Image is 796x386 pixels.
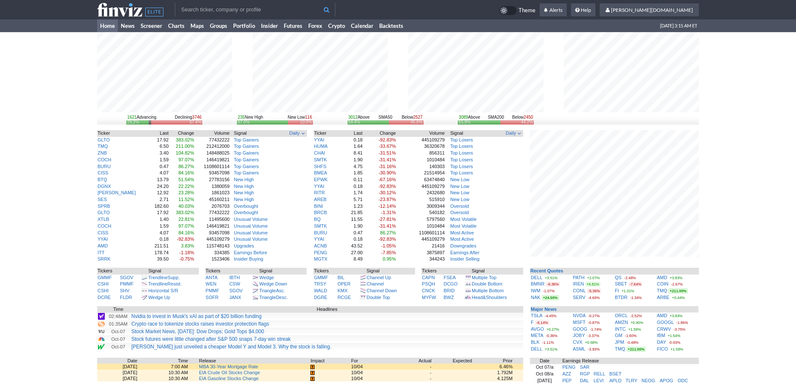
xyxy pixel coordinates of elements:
[118,19,138,32] a: News
[443,288,454,293] a: BRID
[98,236,108,242] a: YYAI
[378,144,396,149] span: -33.67%
[314,184,324,189] a: YYAI
[450,204,469,209] a: Oversold
[378,177,396,182] span: -67.16%
[450,137,473,142] a: Top Losers
[176,144,194,149] span: 211.00%
[396,163,445,170] td: 140303
[573,320,586,325] a: MSFT
[314,197,327,202] a: AREB
[580,371,590,376] a: RGP
[234,256,264,261] a: Insider Buying
[149,177,169,183] td: 13.79
[281,19,305,32] a: Futures
[288,130,306,137] button: Signals interval
[530,268,563,273] a: Recent Quotes
[314,137,324,142] a: YYAI
[573,326,587,332] a: GOOG
[120,295,132,300] a: FLDR
[195,157,230,163] td: 146419821
[657,288,667,293] a: TMQ
[234,223,268,228] a: Unusual Volume
[314,130,340,137] th: Ticker
[234,144,259,149] a: Top Gainers
[169,130,194,137] th: Change
[195,143,230,150] td: 212412000
[238,115,245,120] span: 235
[396,177,445,183] td: 63474840
[531,346,542,351] a: DELL
[450,144,473,149] a: Top Losers
[195,163,230,170] td: 1108601114
[234,230,268,235] a: Unusual Volume
[148,275,179,280] a: TrendlineSupp.
[378,164,396,169] span: -31.16%
[573,346,586,351] a: ASML
[178,170,194,175] span: 84.16%
[459,115,468,120] span: 3089
[149,163,169,170] td: 0.47
[657,340,666,345] a: DAY
[314,210,327,215] a: BRCB
[422,288,435,293] a: CNCK
[206,295,219,300] a: SOFR
[615,313,628,318] a: ORCL
[259,295,288,300] a: TriangleDesc.
[600,3,699,17] a: [PERSON_NAME][DOMAIN_NAME]
[562,364,576,370] a: PENG
[314,281,326,286] a: TRSY
[531,275,542,280] a: DELL
[450,150,473,155] a: Top Losers
[98,150,107,155] a: ZNB
[234,210,258,215] a: Overbought
[378,137,396,142] span: -92.83%
[148,281,167,286] span: Trendline
[573,288,586,293] a: CONL
[175,3,335,16] input: Search ticker, company or profile
[314,204,323,209] a: BINI
[562,371,571,376] a: AZZ
[450,170,473,175] a: Top Losers
[259,275,274,280] a: Wedge
[378,157,396,162] span: -31.41%
[348,120,360,124] div: 54.4%
[459,120,470,124] div: 55.8%
[120,275,133,280] a: SGOV
[98,210,110,215] a: GLTO
[314,144,328,149] a: HUMA
[195,177,230,183] td: 27783156
[98,217,109,222] a: XTLB
[98,184,111,189] a: DGNX
[531,326,544,332] a: AVGO
[524,115,533,120] span: 2450
[98,197,107,202] a: SES
[314,164,326,169] a: SHFS
[531,307,557,312] a: Major News
[206,275,218,280] a: ANTA
[363,130,397,137] th: Change
[149,150,169,157] td: 3.40
[98,164,111,169] a: BURU
[195,170,230,177] td: 93457098
[422,281,435,286] a: PSQH
[340,130,363,137] th: Last
[657,295,670,300] a: ARBE
[340,170,363,177] td: 1.85
[314,236,324,242] a: YYAI
[657,275,667,280] a: AMD
[238,120,250,124] div: 67.0%
[98,281,109,286] a: CSHI
[472,295,507,300] a: Head&Shoulders
[314,217,321,222] a: BQ
[258,19,281,32] a: Insider
[609,371,622,376] a: BSET
[615,288,619,293] a: FI
[234,170,259,175] a: Top Gainers
[238,114,263,120] div: New High
[234,130,247,137] span: Signal
[98,170,109,175] a: CISS
[187,19,207,32] a: Maps
[127,114,156,120] div: Advancing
